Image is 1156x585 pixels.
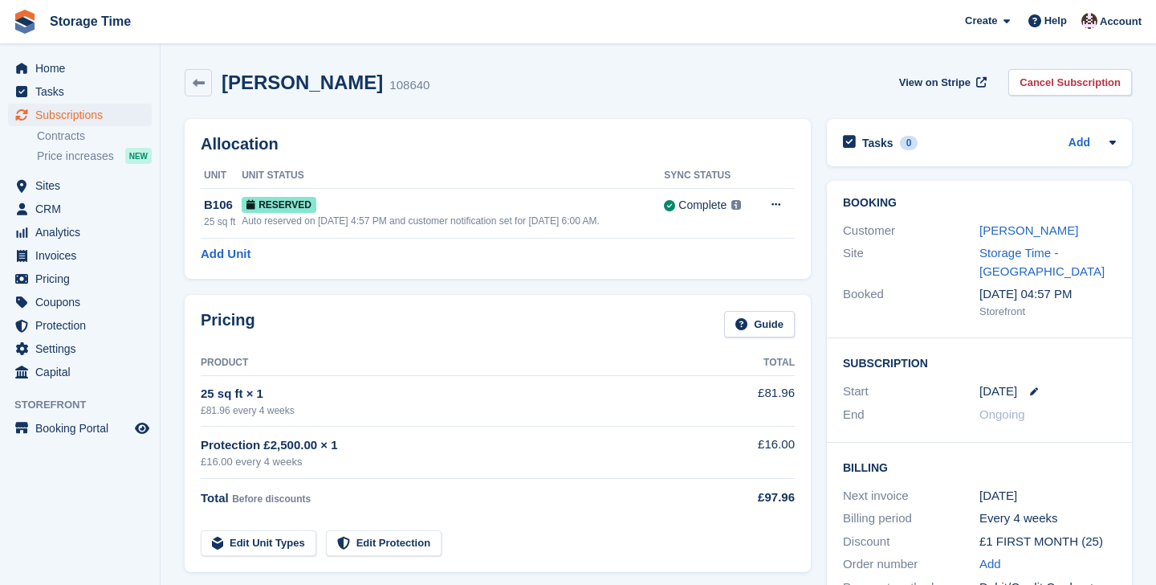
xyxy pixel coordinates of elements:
a: menu [8,104,152,126]
div: £16.00 every 4 weeks [201,454,716,470]
span: Settings [35,337,132,360]
a: Edit Unit Types [201,530,316,557]
th: Sync Status [664,163,755,189]
span: Booking Portal [35,417,132,440]
div: Protection £2,500.00 × 1 [201,436,716,455]
div: Order number [843,555,979,574]
td: £16.00 [716,427,795,479]
a: [PERSON_NAME] [979,223,1078,237]
a: menu [8,291,152,313]
h2: Booking [843,197,1116,210]
th: Total [716,350,795,376]
h2: [PERSON_NAME] [222,72,383,93]
a: Edit Protection [326,530,442,557]
div: Discount [843,533,979,551]
a: menu [8,174,152,197]
span: Capital [35,361,132,383]
h2: Allocation [201,135,795,153]
span: Sites [35,174,132,197]
a: Guide [724,311,795,337]
a: Contracts [37,129,152,144]
a: menu [8,57,152,80]
span: Ongoing [979,407,1025,421]
span: View on Stripe [899,75,971,91]
img: icon-info-grey-7440780725fd019a000dd9b08b2336e03edf1995a4989e88bcd33f0948082b44.svg [731,200,741,210]
img: stora-icon-8386f47178a22dfd0bd8f6a31ec36ba5ce8667c1dd55bd0f319d3a0aa187defe.svg [13,10,37,34]
img: Saeed [1081,13,1097,29]
td: £81.96 [716,375,795,426]
th: Unit Status [242,163,664,189]
span: Price increases [37,149,114,164]
div: End [843,406,979,424]
th: Product [201,350,716,376]
time: 2025-09-18 00:00:00 UTC [979,382,1017,401]
div: £97.96 [716,489,795,507]
div: NEW [125,148,152,164]
a: menu [8,268,152,290]
a: menu [8,314,152,337]
span: Pricing [35,268,132,290]
div: Customer [843,222,979,240]
div: Storefront [979,304,1116,320]
a: Storage Time - [GEOGRAPHIC_DATA] [979,246,1105,278]
span: Help [1044,13,1067,29]
div: [DATE] [979,487,1116,505]
span: Account [1100,14,1142,30]
span: Total [201,491,229,505]
a: Add Unit [201,245,250,264]
a: menu [8,417,152,440]
div: Next invoice [843,487,979,505]
span: Storefront [14,397,160,413]
div: £1 FIRST MONTH (25) [979,533,1116,551]
span: Coupons [35,291,132,313]
div: 25 sq ft × 1 [201,385,716,403]
span: Before discounts [232,493,311,505]
div: Site [843,244,979,280]
th: Unit [201,163,242,189]
div: Every 4 weeks [979,509,1116,528]
a: Price increases NEW [37,147,152,165]
span: Create [965,13,997,29]
a: menu [8,198,152,220]
span: Home [35,57,132,80]
div: £81.96 every 4 weeks [201,403,716,418]
div: Booked [843,285,979,319]
div: Billing period [843,509,979,528]
h2: Pricing [201,311,255,337]
span: CRM [35,198,132,220]
div: Auto reserved on [DATE] 4:57 PM and customer notification set for [DATE] 6:00 AM. [242,214,664,228]
a: menu [8,337,152,360]
span: Tasks [35,80,132,103]
a: View on Stripe [893,69,990,96]
h2: Subscription [843,354,1116,370]
a: menu [8,221,152,243]
a: Add [979,555,1001,574]
h2: Billing [843,459,1116,475]
div: B106 [204,196,242,215]
a: Preview store [132,419,152,438]
h2: Tasks [862,136,893,150]
div: 108640 [389,76,429,95]
a: menu [8,244,152,267]
a: Cancel Subscription [1008,69,1132,96]
div: Start [843,382,979,401]
span: Analytics [35,221,132,243]
span: Invoices [35,244,132,267]
a: menu [8,361,152,383]
div: 0 [900,136,918,150]
div: [DATE] 04:57 PM [979,285,1116,304]
span: Subscriptions [35,104,132,126]
a: Storage Time [43,8,137,35]
div: Complete [678,197,727,214]
a: menu [8,80,152,103]
span: Reserved [242,197,316,213]
a: Add [1068,134,1090,153]
span: Protection [35,314,132,337]
div: 25 sq ft [204,215,242,229]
